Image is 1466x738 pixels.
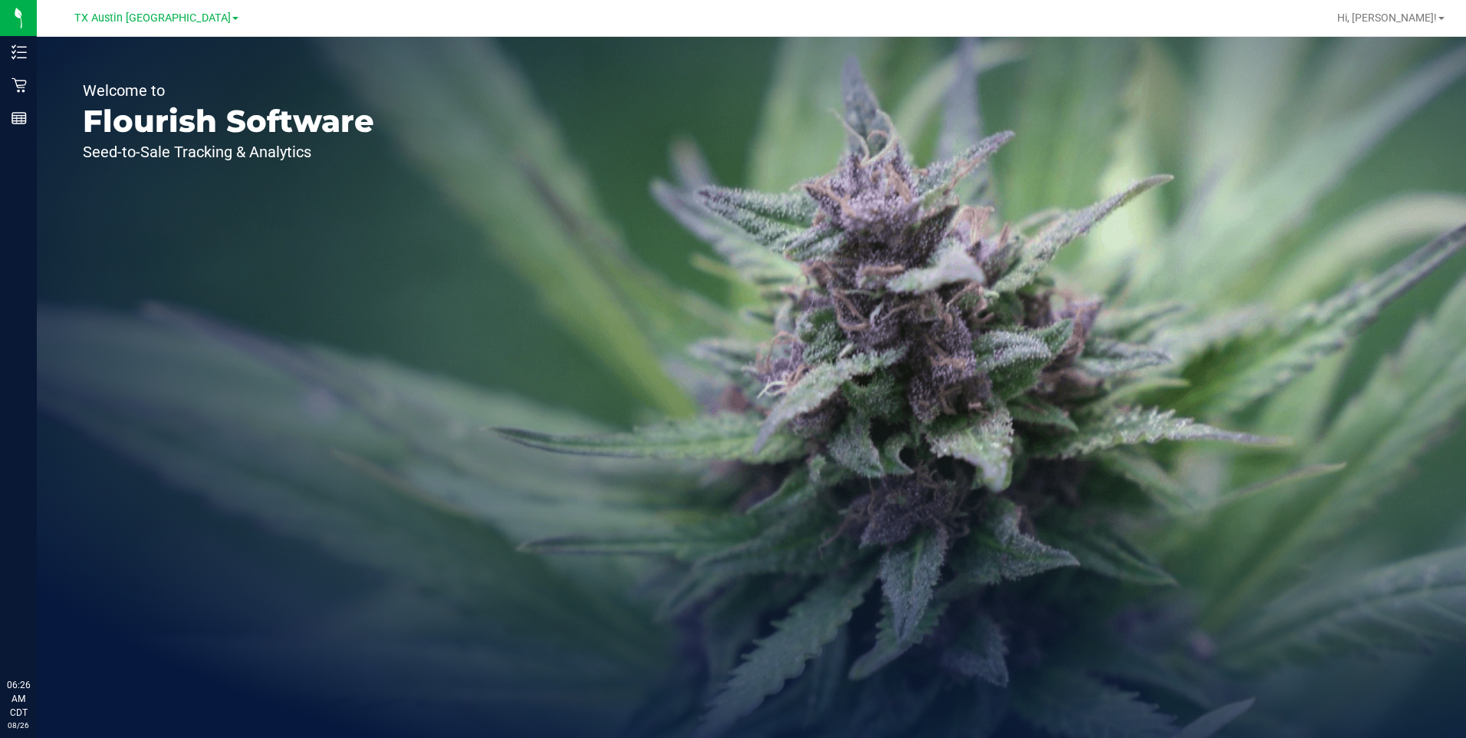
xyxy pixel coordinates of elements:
p: 06:26 AM CDT [7,678,30,720]
span: TX Austin [GEOGRAPHIC_DATA] [74,12,231,25]
inline-svg: Inventory [12,44,27,60]
span: Hi, [PERSON_NAME]! [1337,12,1437,24]
inline-svg: Reports [12,110,27,126]
p: Seed-to-Sale Tracking & Analytics [83,144,374,160]
inline-svg: Retail [12,77,27,93]
p: Welcome to [83,83,374,98]
p: 08/26 [7,720,30,731]
p: Flourish Software [83,106,374,137]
